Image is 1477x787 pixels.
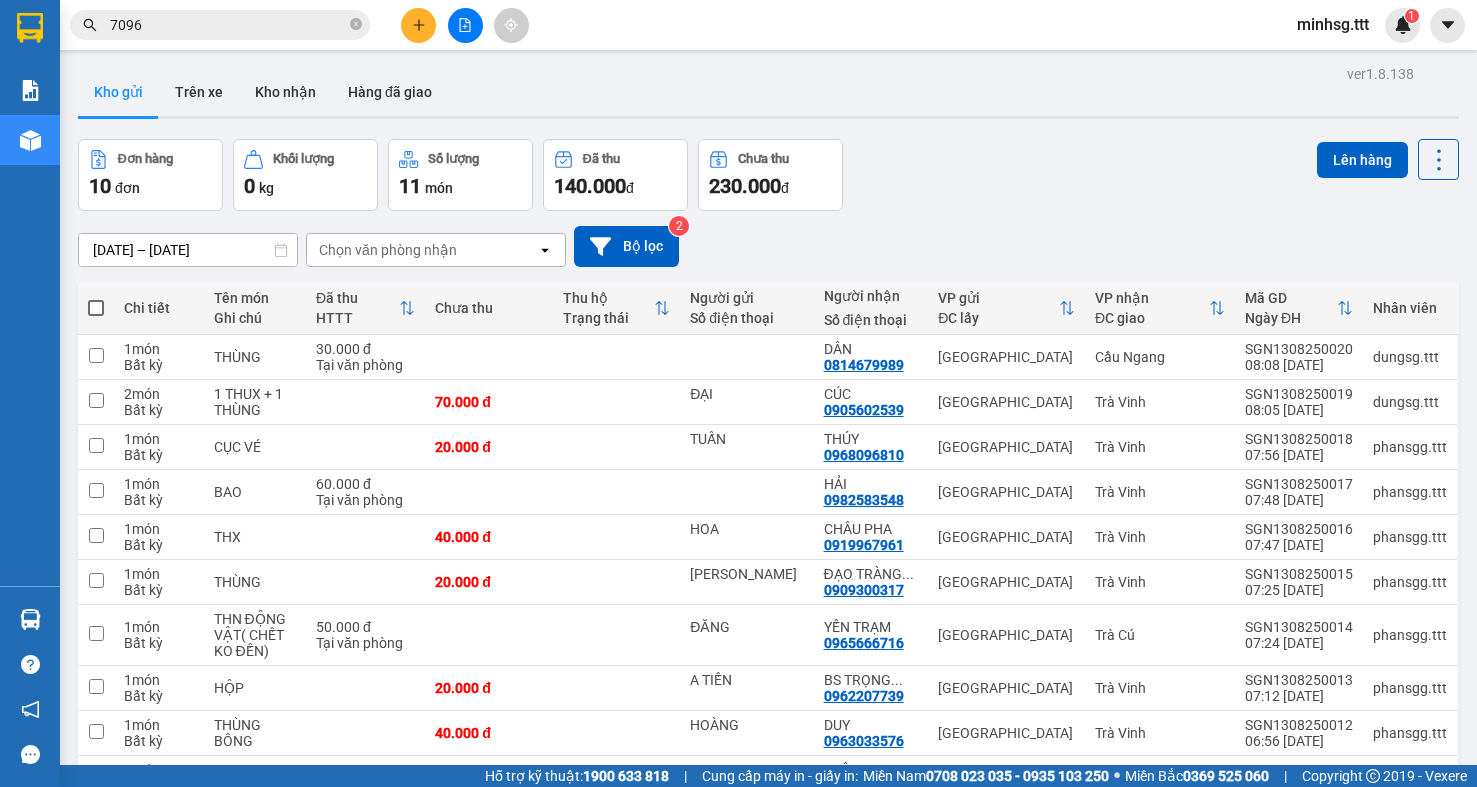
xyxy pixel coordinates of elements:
[938,290,1059,306] div: VP gửi
[1095,574,1225,590] div: Trà Vinh
[690,431,803,447] div: TUẤN
[1373,574,1447,590] div: phansgg.ttt
[824,635,904,651] div: 0965666716
[690,717,803,733] div: HOÀNG
[20,609,41,630] img: warehouse-icon
[214,717,296,749] div: THÙNG BÔNG
[20,80,41,101] img: solution-icon
[1245,357,1353,373] div: 08:08 [DATE]
[214,439,296,455] div: CỤC VÉ
[17,13,43,43] img: logo-vxr
[1373,439,1447,455] div: phansgg.ttt
[690,386,803,402] div: ĐẠI
[824,288,919,304] div: Người nhận
[214,529,296,545] div: THX
[554,174,626,198] span: 140.000
[332,68,448,116] button: Hàng đã giao
[214,574,296,590] div: THÙNG
[1245,688,1353,704] div: 07:12 [DATE]
[1114,772,1120,780] span: ⚪️
[1245,492,1353,508] div: 07:48 [DATE]
[124,300,194,316] div: Chi tiết
[124,402,194,418] div: Bất kỳ
[124,566,194,582] div: 1 món
[1373,394,1447,410] div: dungsg.ttt
[891,672,903,688] span: ...
[1373,725,1447,741] div: phansgg.ttt
[938,529,1075,545] div: [GEOGRAPHIC_DATA]
[824,402,904,418] div: 0905602539
[1281,12,1385,37] span: minhsg.ttt
[824,386,919,402] div: CÚC
[926,768,1109,784] strong: 0708 023 035 - 0935 103 250
[902,566,914,582] span: ...
[824,341,919,357] div: DÂN
[1245,447,1353,463] div: 07:56 [DATE]
[824,717,919,733] div: DUY
[350,18,362,30] span: close-circle
[435,394,543,410] div: 70.000 đ
[214,386,296,418] div: 1 THUX + 1 THÙNG
[79,234,297,266] input: Select a date range.
[1245,762,1353,778] div: SGN1308250011
[316,357,415,373] div: Tại văn phòng
[1095,627,1225,643] div: Trà Cú
[124,492,194,508] div: Bất kỳ
[690,310,803,326] div: Số điện thoại
[124,521,194,537] div: 1 món
[1095,484,1225,500] div: Trà Vinh
[1245,566,1353,582] div: SGN1308250015
[1408,9,1415,23] span: 1
[214,310,296,326] div: Ghi chú
[494,8,529,43] button: aim
[435,680,543,696] div: 20.000 đ
[583,152,620,166] div: Đã thu
[824,672,919,688] div: BS TRỌNG ÁNH
[1245,386,1353,402] div: SGN1308250019
[1373,627,1447,643] div: phansgg.ttt
[485,765,669,787] span: Hỗ trợ kỹ thuật:
[1373,300,1447,316] div: Nhân viên
[1095,290,1209,306] div: VP nhận
[938,680,1075,696] div: [GEOGRAPHIC_DATA]
[690,290,803,306] div: Người gửi
[938,725,1075,741] div: [GEOGRAPHIC_DATA]
[124,619,194,635] div: 1 món
[698,139,843,211] button: Chưa thu230.000đ
[690,566,803,582] div: KIM
[1095,529,1225,545] div: Trà Vinh
[89,174,111,198] span: 10
[428,152,479,166] div: Số lượng
[118,152,173,166] div: Đơn hàng
[1284,765,1287,787] span: |
[690,619,803,635] div: ĐĂNG
[690,672,803,688] div: A TIẾN
[1085,282,1235,335] th: Toggle SortBy
[1245,733,1353,749] div: 06:56 [DATE]
[20,130,41,151] img: warehouse-icon
[1245,537,1353,553] div: 07:47 [DATE]
[583,768,669,784] strong: 1900 633 818
[1095,680,1225,696] div: Trà Vinh
[1245,476,1353,492] div: SGN1308250017
[1095,439,1225,455] div: Trà Vinh
[124,447,194,463] div: Bất kỳ
[124,635,194,651] div: Bất kỳ
[938,484,1075,500] div: [GEOGRAPHIC_DATA]
[435,725,543,741] div: 40.000 đ
[435,300,543,316] div: Chưa thu
[273,152,334,166] div: Khối lượng
[316,310,399,326] div: HTTT
[316,492,415,508] div: Tại văn phòng
[824,492,904,508] div: 0982583548
[543,139,688,211] button: Đã thu140.000đ
[110,14,346,36] input: Tìm tên, số ĐT hoặc mã đơn
[214,290,296,306] div: Tên món
[1394,16,1412,34] img: icon-new-feature
[1430,8,1465,43] button: caret-down
[214,349,296,365] div: THÙNG
[824,582,904,598] div: 0909300317
[824,357,904,373] div: 0814679989
[824,476,919,492] div: HẢI
[159,68,239,116] button: Trên xe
